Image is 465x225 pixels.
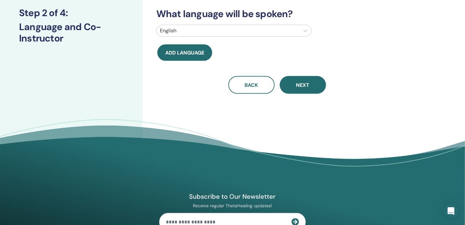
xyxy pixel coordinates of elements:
h3: Step 2 of 4 : [19,7,124,19]
button: Add language [157,44,212,61]
h3: Language and Co-Instructor [19,21,124,44]
h3: What language will be spoken? [153,8,402,20]
span: Next [296,82,310,88]
span: Add language [165,49,204,56]
button: Next [280,76,326,94]
div: Open Intercom Messenger [443,203,459,219]
span: Back [245,82,258,88]
p: Receive regular ThetaHealing updates! [159,203,306,209]
h4: Subscribe to Our Newsletter [159,192,306,201]
button: Back [228,76,275,94]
